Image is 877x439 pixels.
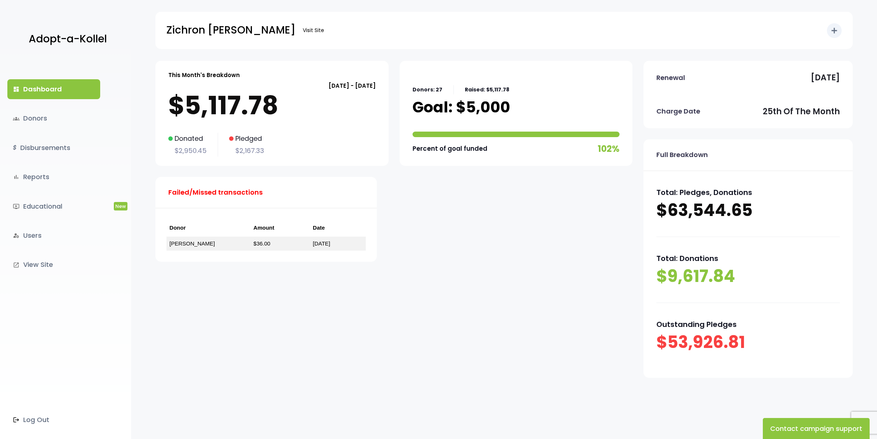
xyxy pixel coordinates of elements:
[827,23,842,38] button: add
[656,199,840,222] p: $63,544.65
[168,81,376,91] p: [DATE] - [DATE]
[656,265,840,288] p: $9,617.84
[13,232,20,239] i: manage_accounts
[656,252,840,265] p: Total: Donations
[168,145,207,157] p: $2,950.45
[7,167,100,187] a: bar_chartReports
[413,143,487,154] p: Percent of goal funded
[413,98,510,116] p: Goal: $5,000
[168,70,240,80] p: This Month's Breakdown
[25,21,107,57] a: Adopt-a-Kollel
[299,23,328,38] a: Visit Site
[7,138,100,158] a: $Disbursements
[656,72,685,84] p: Renewal
[168,187,263,198] p: Failed/Missed transactions
[830,26,839,35] i: add
[13,86,20,93] i: dashboard
[656,318,840,331] p: Outstanding Pledges
[13,115,20,122] span: groups
[166,219,250,237] th: Donor
[763,418,870,439] button: Contact campaign support
[169,240,215,247] a: [PERSON_NAME]
[229,133,264,144] p: Pledged
[763,104,840,119] p: 25th of the month
[656,331,840,354] p: $53,926.81
[7,255,100,275] a: launchView Site
[114,202,127,210] span: New
[13,143,17,153] i: $
[168,91,376,120] p: $5,117.78
[253,240,270,247] a: $36.00
[656,105,700,117] p: Charge Date
[168,133,207,144] p: Donated
[656,149,708,161] p: Full Breakdown
[7,108,100,128] a: groupsDonors
[7,79,100,99] a: dashboardDashboard
[29,30,107,48] p: Adopt-a-Kollel
[13,262,20,268] i: launch
[229,145,264,157] p: $2,167.33
[598,141,620,157] p: 102%
[811,70,840,85] p: [DATE]
[250,219,310,237] th: Amount
[656,186,840,199] p: Total: Pledges, Donations
[7,410,100,430] a: Log Out
[13,174,20,180] i: bar_chart
[313,240,330,247] a: [DATE]
[310,219,366,237] th: Date
[166,21,295,39] p: Zichron [PERSON_NAME]
[465,85,509,94] p: Raised: $5,117.78
[7,196,100,216] a: ondemand_videoEducationalNew
[413,85,442,94] p: Donors: 27
[13,203,20,210] i: ondemand_video
[7,226,100,245] a: manage_accountsUsers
